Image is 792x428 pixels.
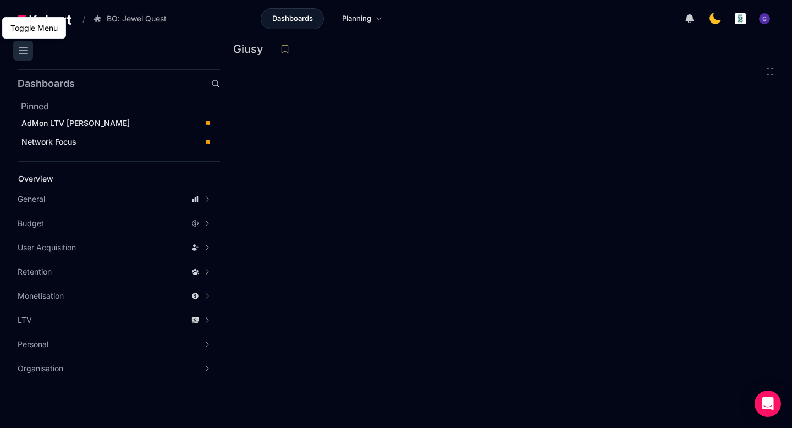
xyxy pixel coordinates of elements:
button: BO: Jewel Quest [87,9,178,28]
a: Planning [331,8,394,29]
span: Dashboards [272,13,313,24]
span: Retention [18,266,52,277]
div: Open Intercom Messenger [755,391,781,417]
h3: Giusy [233,43,270,54]
h2: Pinned [21,100,220,113]
img: logo_logo_images_1_20240607072359498299_20240828135028712857.jpeg [735,13,746,24]
span: / [74,13,85,25]
div: Toggle Menu [8,20,60,36]
button: Fullscreen [766,67,774,76]
a: Network Focus [18,134,217,150]
span: Personal [18,339,48,350]
a: AdMon LTV [PERSON_NAME] [18,115,217,131]
span: BO: Jewel Quest [107,13,167,24]
span: AdMon LTV [PERSON_NAME] [21,118,130,128]
span: Monetisation [18,290,64,301]
a: Dashboards [261,8,324,29]
h2: Dashboards [18,79,75,89]
span: Network Focus [21,137,76,146]
span: Organisation [18,363,63,374]
span: Budget [18,218,44,229]
span: Planning [342,13,371,24]
span: LTV [18,315,32,326]
span: User Acquisition [18,242,76,253]
span: Overview [18,174,53,183]
span: General [18,194,45,205]
a: Overview [14,171,201,187]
